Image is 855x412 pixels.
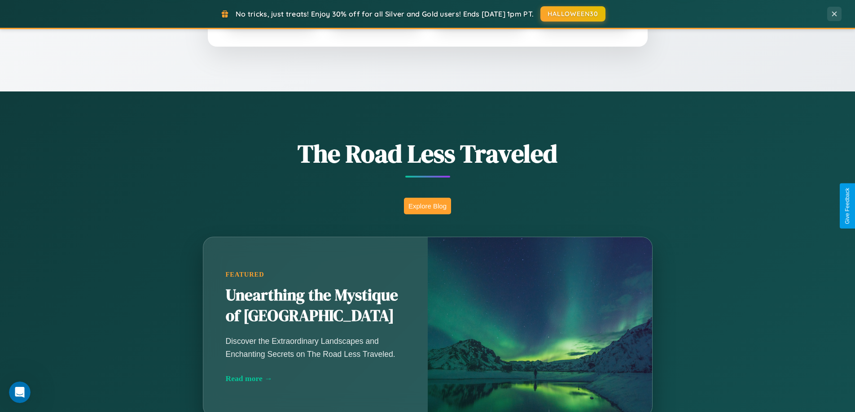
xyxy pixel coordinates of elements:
span: No tricks, just treats! Enjoy 30% off for all Silver and Gold users! Ends [DATE] 1pm PT. [236,9,534,18]
div: Featured [226,271,405,278]
h2: Unearthing the Mystique of [GEOGRAPHIC_DATA] [226,285,405,326]
div: Read more → [226,374,405,383]
iframe: Intercom live chat [9,382,31,403]
p: Discover the Extraordinary Landscapes and Enchanting Secrets on The Road Less Traveled. [226,335,405,360]
button: Explore Blog [404,198,451,214]
div: Give Feedback [844,188,851,224]
h1: The Road Less Traveled [158,136,697,171]
button: HALLOWEEN30 [540,6,605,22]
